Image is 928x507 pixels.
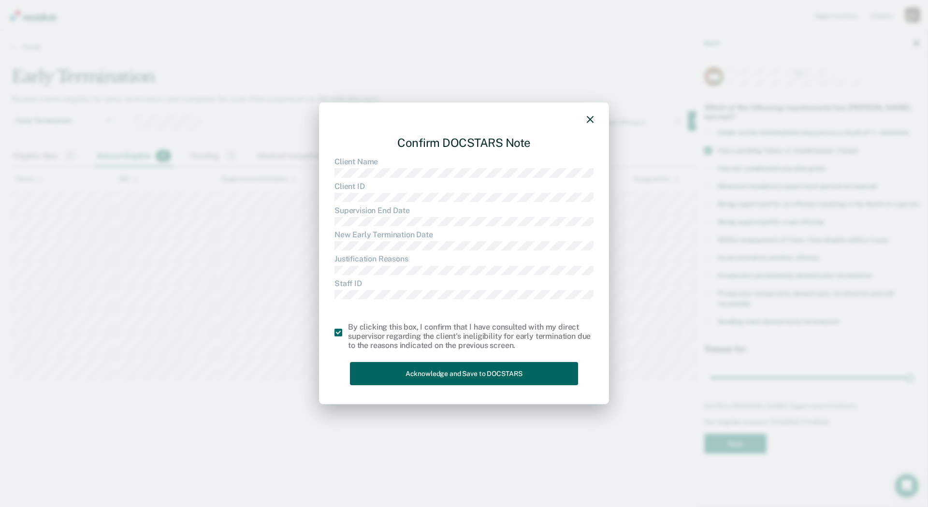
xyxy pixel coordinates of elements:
[334,255,594,264] dt: Justification Reasons
[334,128,594,158] div: Confirm DOCSTARS Note
[334,279,594,288] dt: Staff ID
[334,157,594,166] dt: Client Name
[334,230,594,239] dt: New Early Termination Date
[350,362,578,386] button: Acknowledge and Save to DOCSTARS
[348,322,594,350] div: By clicking this box, I confirm that I have consulted with my direct supervisor regarding the cli...
[334,206,594,215] dt: Supervision End Date
[334,182,594,191] dt: Client ID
